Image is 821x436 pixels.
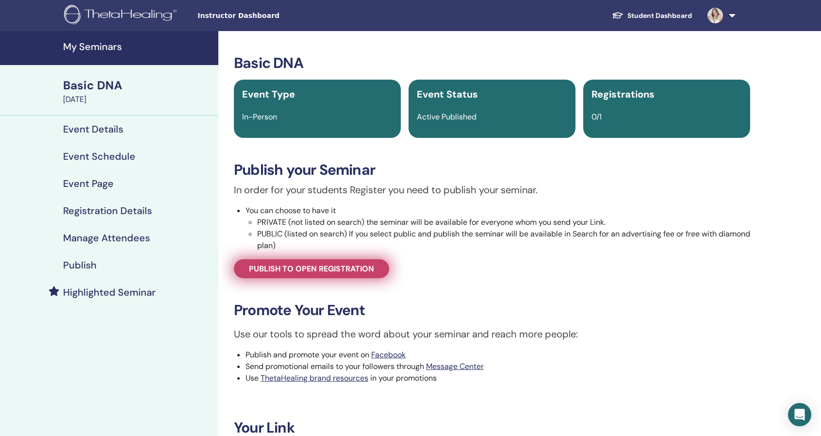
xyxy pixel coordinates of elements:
[234,302,750,319] h3: Promote Your Event
[197,11,343,21] span: Instructor Dashboard
[604,7,700,25] a: Student Dashboard
[257,217,750,228] li: PRIVATE (not listed on search) the seminar will be available for everyone whom you send your Link.
[64,5,180,27] img: logo.png
[246,349,750,361] li: Publish and promote your event on
[788,403,811,426] div: Open Intercom Messenger
[257,228,750,252] li: PUBLIC (listed on search) If you select public and publish the seminar will be available in Searc...
[417,112,476,122] span: Active Published
[246,205,750,252] li: You can choose to have it
[234,183,750,197] p: In order for your students Register you need to publish your seminar.
[63,178,114,189] h4: Event Page
[417,88,478,101] span: Event Status
[234,327,750,341] p: Use our tools to spread the word about your seminar and reach more people:
[63,41,213,52] h4: My Seminars
[63,151,135,162] h4: Event Schedule
[234,161,750,179] h3: Publish your Seminar
[63,286,156,298] h4: Highlighted Seminar
[242,112,277,122] span: In-Person
[426,361,484,371] a: Message Center
[591,112,602,122] span: 0/1
[249,264,374,274] span: Publish to open registration
[246,372,750,384] li: Use in your promotions
[234,259,389,278] a: Publish to open registration
[234,54,750,72] h3: Basic DNA
[242,88,295,101] span: Event Type
[246,361,750,372] li: Send promotional emails to your followers through
[63,259,97,271] h4: Publish
[707,8,723,23] img: default.jpg
[63,77,213,94] div: Basic DNA
[612,11,624,19] img: graduation-cap-white.svg
[591,88,655,101] span: Registrations
[371,350,406,360] a: Facebook
[57,77,218,105] a: Basic DNA[DATE]
[63,232,150,244] h4: Manage Attendees
[63,123,123,135] h4: Event Details
[63,94,213,105] div: [DATE]
[63,205,152,217] h4: Registration Details
[261,373,368,383] a: ThetaHealing brand resources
